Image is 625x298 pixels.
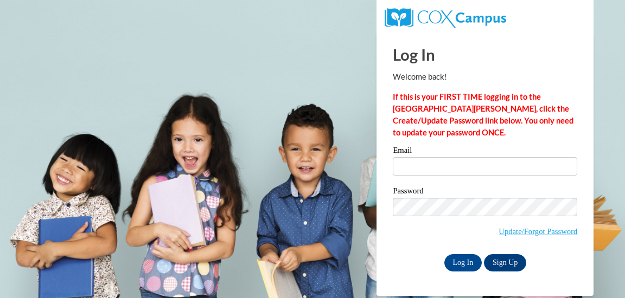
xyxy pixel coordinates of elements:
label: Email [393,146,577,157]
a: Update/Forgot Password [499,227,577,236]
input: Log In [444,254,482,271]
strong: If this is your FIRST TIME logging in to the [GEOGRAPHIC_DATA][PERSON_NAME], click the Create/Upd... [393,92,573,137]
a: COX Campus [385,12,506,22]
img: COX Campus [385,8,506,28]
h1: Log In [393,43,577,66]
p: Welcome back! [393,71,577,83]
a: Sign Up [484,254,526,271]
label: Password [393,187,577,198]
